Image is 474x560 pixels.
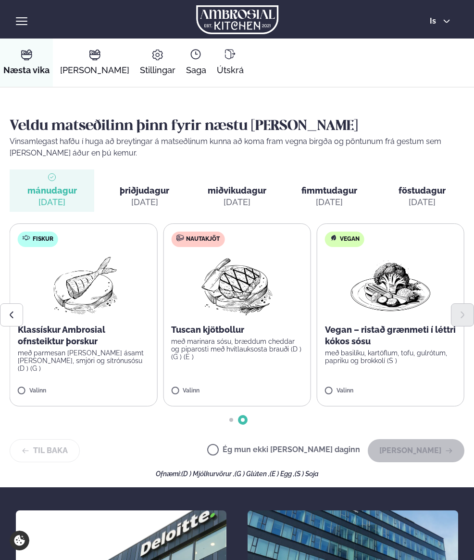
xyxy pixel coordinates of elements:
span: Útskrá [217,65,244,76]
p: með parmesan [PERSON_NAME] ásamt [PERSON_NAME], smjöri og sítrónusósu (D ) (G ) [18,349,149,372]
span: Go to slide 1 [229,418,233,422]
img: Vegan.svg [330,234,337,242]
img: Fish.png [41,255,126,316]
div: [DATE] [38,196,65,208]
a: Saga [183,39,210,87]
img: fish.svg [23,234,30,242]
span: Nautakjöt [186,235,220,243]
button: Til baka [10,439,80,462]
p: með marinara sósu, bræddum cheddar og piparosti með hvítlauksosta brauði (D ) (G ) (E ) [171,338,302,361]
div: [DATE] [316,196,343,208]
a: [PERSON_NAME] [57,39,133,87]
img: Beef-Meat.png [195,255,280,316]
span: miðvikudagur [208,185,266,195]
span: Fiskur [33,235,53,243]
div: [DATE] [224,196,250,208]
span: mánudagur [27,185,77,195]
p: Vegan – ristað grænmeti í léttri kókos sósu [325,324,456,347]
span: Næsta vika [3,65,50,76]
span: (G ) Glúten , [235,470,270,478]
a: Útskrá [213,39,247,87]
button: Next slide [451,303,474,326]
p: Vinsamlegast hafðu í huga að breytingar á matseðlinum kunna að koma fram vegna birgða og pöntunum... [10,136,464,159]
span: (S ) Soja [295,470,319,478]
div: Ofnæmi: [10,470,464,478]
img: beef.svg [176,234,184,242]
button: is [422,17,458,25]
h2: Veldu matseðilinn þinn fyrir næstu [PERSON_NAME] [10,117,464,136]
a: Cookie settings [10,531,29,550]
button: hamburger [16,15,27,27]
div: [DATE] [409,196,436,208]
span: Go to slide 2 [241,418,245,422]
p: Klassískur Ambrosial ofnsteiktur þorskur [18,324,149,347]
div: [DATE] [131,196,158,208]
p: Tuscan kjötbollur [171,324,302,336]
span: Stillingar [140,65,175,76]
img: logo [196,5,278,34]
span: þriðjudagur [120,185,169,195]
span: föstudagur [399,185,446,195]
span: Saga [186,65,206,76]
button: [PERSON_NAME] [368,439,464,462]
span: (E ) Egg , [270,470,295,478]
span: Vegan [340,235,360,243]
a: Stillingar [137,39,179,87]
img: Vegan.png [349,255,433,316]
span: is [430,17,439,25]
p: með basilíku, kartöflum, tofu, gulrótum, papriku og brokkolí (S ) [325,349,456,365]
span: fimmtudagur [301,185,357,195]
span: (D ) Mjólkurvörur , [181,470,235,478]
span: [PERSON_NAME] [60,65,129,76]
